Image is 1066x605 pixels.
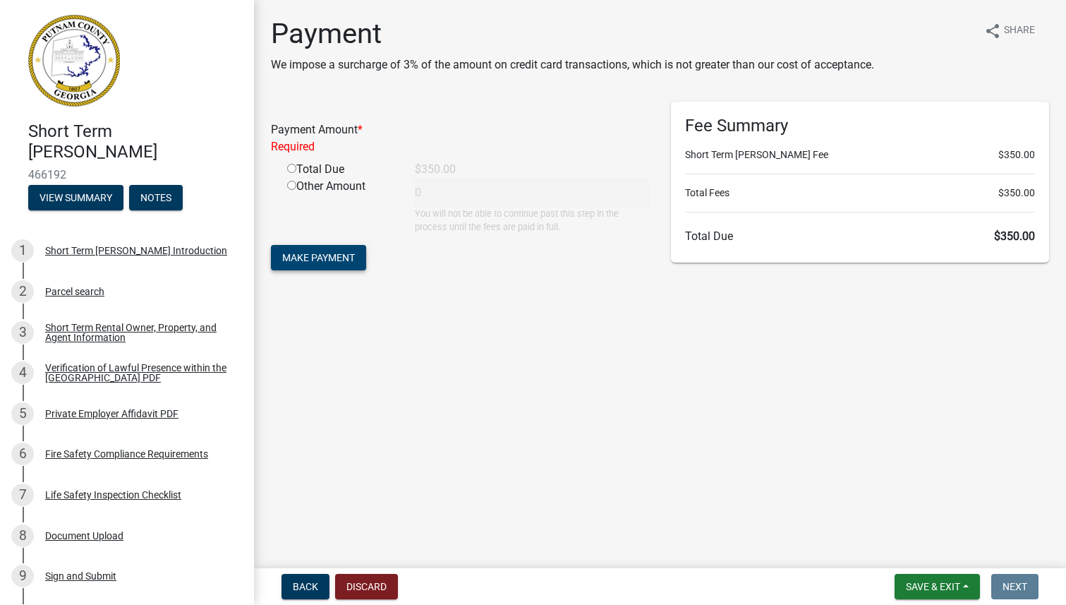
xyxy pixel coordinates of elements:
[271,17,874,51] h1: Payment
[45,363,231,383] div: Verification of Lawful Presence within the [GEOGRAPHIC_DATA] PDF
[45,409,178,419] div: Private Employer Affidavit PDF
[11,525,34,547] div: 8
[260,121,660,155] div: Payment Amount
[1004,23,1035,40] span: Share
[28,185,123,210] button: View Summary
[906,581,960,592] span: Save & Exit
[994,229,1035,243] span: $350.00
[991,574,1038,599] button: Next
[45,449,208,459] div: Fire Safety Compliance Requirements
[895,574,980,599] button: Save & Exit
[11,484,34,506] div: 7
[282,252,355,263] span: Make Payment
[998,186,1035,200] span: $350.00
[45,287,104,296] div: Parcel search
[45,531,123,541] div: Document Upload
[998,148,1035,162] span: $350.00
[11,239,34,262] div: 1
[45,323,231,342] div: Short Term Rental Owner, Property, and Agent Information
[335,574,398,599] button: Discard
[685,116,1036,136] h6: Fee Summary
[685,148,1036,162] li: Short Term [PERSON_NAME] Fee
[281,574,329,599] button: Back
[277,178,404,234] div: Other Amount
[973,17,1046,44] button: shareShare
[685,229,1036,243] h6: Total Due
[1003,581,1027,592] span: Next
[293,581,318,592] span: Back
[45,490,181,500] div: Life Safety Inspection Checklist
[11,321,34,344] div: 3
[11,402,34,425] div: 5
[28,15,120,107] img: Putnam County, Georgia
[685,186,1036,200] li: Total Fees
[11,361,34,384] div: 4
[11,565,34,587] div: 9
[277,161,404,178] div: Total Due
[984,23,1001,40] i: share
[28,121,243,162] h4: Short Term [PERSON_NAME]
[28,193,123,204] wm-modal-confirm: Summary
[271,56,874,73] p: We impose a surcharge of 3% of the amount on credit card transactions, which is not greater than ...
[45,571,116,581] div: Sign and Submit
[129,185,183,210] button: Notes
[45,246,227,256] div: Short Term [PERSON_NAME] Introduction
[271,245,366,270] button: Make Payment
[28,168,226,181] span: 466192
[271,138,650,155] div: Required
[11,443,34,465] div: 6
[11,280,34,303] div: 2
[129,193,183,204] wm-modal-confirm: Notes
